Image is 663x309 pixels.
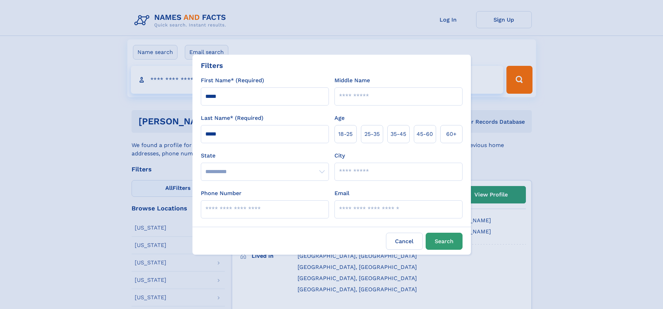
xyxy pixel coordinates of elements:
label: Email [334,189,349,198]
label: City [334,152,345,160]
label: Last Name* (Required) [201,114,263,122]
span: 18‑25 [338,130,353,138]
label: Age [334,114,345,122]
span: 35‑45 [390,130,406,138]
label: Phone Number [201,189,242,198]
label: First Name* (Required) [201,76,264,85]
label: Middle Name [334,76,370,85]
label: State [201,152,329,160]
div: Filters [201,60,223,71]
span: 60+ [446,130,457,138]
span: 25‑35 [364,130,380,138]
span: 45‑60 [417,130,433,138]
label: Cancel [386,233,423,250]
button: Search [426,233,463,250]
